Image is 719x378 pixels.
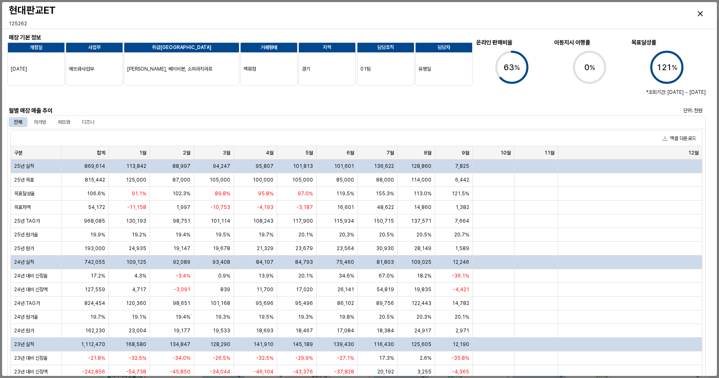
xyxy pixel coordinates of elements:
[174,286,190,293] span: -3,091
[152,44,211,50] strong: 취급[GEOGRAPHIC_DATA]
[176,272,190,279] span: -3.4%
[126,218,146,224] span: 130,193
[85,177,105,183] span: 815,442
[374,218,394,224] span: 150,715
[183,150,190,156] span: 2월
[172,355,190,361] span: -34.0%
[256,327,273,334] span: 18,693
[87,190,105,197] span: 106.6%
[339,314,354,320] span: 19.8%
[253,177,273,183] span: 100,000
[377,286,394,293] span: 54,819
[215,231,230,238] span: 19.5%
[455,177,469,183] span: 6,442
[210,341,230,348] span: 128,290
[295,245,313,252] span: 23,679
[337,300,354,307] span: 86,102
[337,204,354,211] span: 16,601
[377,44,394,50] strong: 담당조직
[9,20,179,27] p: 125262
[259,314,273,320] span: 19.5%
[254,341,273,348] span: 141,910
[84,300,105,307] span: 824,454
[376,245,394,252] span: 30,930
[411,300,431,307] span: 122,443
[452,272,469,279] span: -36.1%
[296,286,313,293] span: 17,020
[416,231,431,238] span: 20.5%
[377,204,394,211] span: 48,622
[215,314,230,320] span: 19.3%
[9,5,533,16] h3: 현대판교ET
[451,355,469,361] span: -35.8%
[337,286,354,293] span: 26,141
[266,150,273,156] span: 4월
[84,163,105,169] span: 869,614
[14,368,48,375] span: 23년 대비 신장액
[376,177,394,183] span: 88,000
[213,245,230,252] span: 19,678
[293,218,313,224] span: 117,900
[256,286,273,293] span: 11,700
[554,39,625,46] h6: 이동지시 이행률
[132,231,146,238] span: 19.2%
[387,150,394,156] span: 7월
[126,177,146,183] span: 125,000
[14,177,34,183] span: 25년 목표
[126,300,146,307] span: 120,360
[213,355,230,361] span: -26.5%
[333,341,354,348] span: 139,430
[90,231,105,238] span: 19.9%
[14,218,40,224] span: 25년 TAG가
[81,341,105,348] span: 1,112,470
[139,150,146,156] span: 1월
[213,327,230,334] span: 19,533
[455,314,469,320] span: 20.1%
[14,150,22,156] span: 구분
[84,259,105,265] span: 742,055
[337,355,354,361] span: -27.1%
[220,286,230,293] span: 839
[420,355,431,361] span: 2.6%
[414,204,431,211] span: 14,860
[631,51,702,84] div: Progress circle
[672,64,677,71] tspan: %
[82,368,105,375] span: -242,856
[379,314,394,320] span: 20.5%
[30,44,42,50] strong: 개점일
[256,300,273,307] span: 95,696
[173,245,190,252] span: 19,147
[259,231,273,238] span: 19.7%
[172,177,190,183] span: 87,000
[296,204,313,211] span: -3,187
[85,286,105,293] span: 127,559
[258,190,273,197] span: 95.8%
[69,65,120,73] p: 에뜨와사업부
[223,150,230,156] span: 3월
[129,245,146,252] span: 24,935
[544,150,554,156] span: 11월
[14,286,48,293] span: 24년 대비 신장액
[127,204,146,211] span: -11,158
[476,39,547,46] h6: 온라인 판매비율
[211,218,230,224] span: 101,114
[257,204,273,211] span: -4,193
[295,259,313,265] span: 84,793
[14,341,34,348] span: 23년 실적
[334,163,354,169] span: 101,601
[323,44,331,50] strong: 지역
[212,259,230,265] span: 93,408
[293,341,313,348] span: 145,189
[631,39,702,46] h6: 목표달성률
[347,150,354,156] span: 6월
[417,368,431,375] span: 3,255
[14,190,35,197] span: 목표달성율
[127,65,236,73] p: [PERSON_NAME], 베이비뵨, 소피라지라프
[210,204,230,211] span: -10,753
[213,163,230,169] span: 94,247
[424,150,431,156] span: 8월
[334,218,354,224] span: 115,934
[126,341,146,348] span: 168,580
[377,327,394,334] span: 18,384
[411,163,431,169] span: 128,860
